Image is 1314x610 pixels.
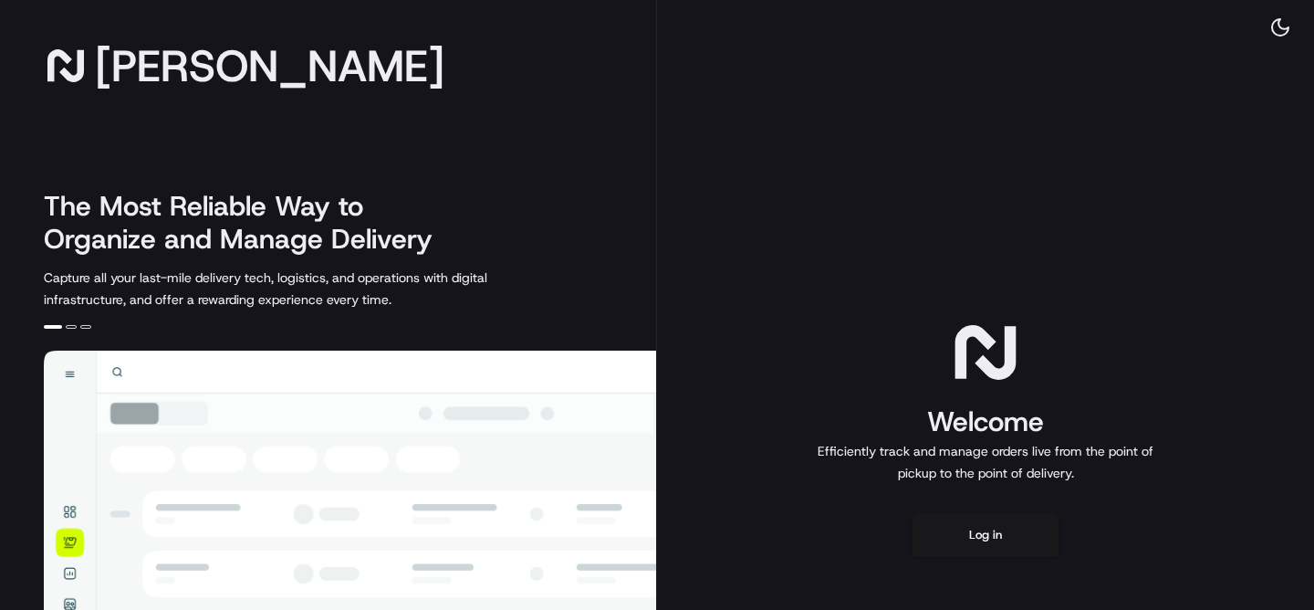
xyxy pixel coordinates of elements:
p: Efficiently track and manage orders live from the point of pickup to the point of delivery. [810,440,1161,484]
p: Capture all your last-mile delivery tech, logistics, and operations with digital infrastructure, ... [44,267,569,310]
button: Log in [912,513,1058,557]
h1: Welcome [810,404,1161,440]
span: [PERSON_NAME] [95,47,444,84]
h2: The Most Reliable Way to Organize and Manage Delivery [44,190,453,256]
